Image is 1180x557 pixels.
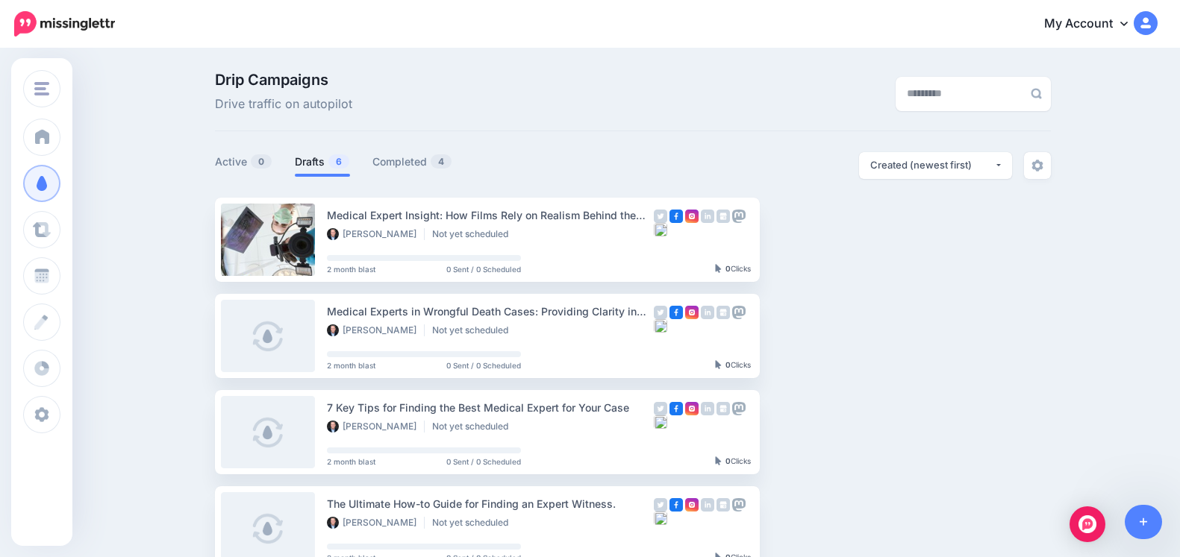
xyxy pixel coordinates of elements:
[701,306,714,319] img: linkedin-grey-square.png
[327,228,425,240] li: [PERSON_NAME]
[701,498,714,512] img: linkedin-grey-square.png
[715,456,722,465] img: pointer-grey-darker.png
[215,95,352,114] span: Drive traffic on autopilot
[732,498,746,512] img: mastodon-grey-square.png
[327,265,375,273] span: 2 month blast
[215,153,272,171] a: Active0
[870,158,994,172] div: Created (newest first)
[715,264,722,273] img: pointer-grey-darker.png
[432,421,516,432] li: Not yet scheduled
[327,421,425,432] li: [PERSON_NAME]
[669,306,683,319] img: facebook-square.png
[732,402,746,415] img: mastodon-grey-square.png
[685,306,699,319] img: instagram-square.png
[327,303,654,320] div: Medical Experts in Wrongful Death Cases: Providing Clarity in Tragedy
[14,11,115,37] img: Missinglettr
[432,228,516,240] li: Not yet scheduled
[215,72,352,87] span: Drip Campaigns
[431,154,452,169] span: 4
[327,517,425,529] li: [PERSON_NAME]
[1029,6,1158,43] a: My Account
[251,154,272,169] span: 0
[859,152,1012,179] button: Created (newest first)
[669,498,683,512] img: facebook-square.png
[654,223,667,236] img: bluesky-grey-square.png
[446,265,521,273] span: 0 Sent / 0 Scheduled
[327,362,375,369] span: 2 month blast
[685,498,699,512] img: instagram-square.png
[654,512,667,525] img: bluesky-grey-square.png
[715,265,751,274] div: Clicks
[669,210,683,223] img: facebook-square.png
[715,457,751,466] div: Clicks
[1031,88,1042,99] img: search-grey-6.png
[654,306,667,319] img: twitter-grey-square.png
[1070,506,1105,542] div: Open Intercom Messenger
[446,458,521,465] span: 0 Sent / 0 Scheduled
[717,306,730,319] img: google_business-grey-square.png
[372,153,452,171] a: Completed4
[717,402,730,415] img: google_business-grey-square.png
[327,458,375,465] span: 2 month blast
[725,360,731,369] b: 0
[654,498,667,512] img: twitter-grey-square.png
[327,324,425,336] li: [PERSON_NAME]
[685,402,699,415] img: instagram-square.png
[1031,160,1043,171] img: settings-grey.png
[717,210,730,223] img: google_business-grey-square.png
[701,210,714,223] img: linkedin-grey-square.png
[654,415,667,429] img: bluesky-grey-square.png
[725,456,731,465] b: 0
[432,324,516,336] li: Not yet scheduled
[685,210,699,223] img: instagram-square.png
[717,498,730,512] img: google_business-grey-square.png
[328,154,349,169] span: 6
[295,153,350,171] a: Drafts6
[432,517,516,529] li: Not yet scheduled
[669,402,683,415] img: facebook-square.png
[732,306,746,319] img: mastodon-grey-square.png
[715,361,751,370] div: Clicks
[654,210,667,223] img: twitter-grey-square.png
[701,402,714,415] img: linkedin-grey-square.png
[725,264,731,273] b: 0
[654,319,667,333] img: bluesky-grey-square.png
[327,399,654,416] div: 7 Key Tips for Finding the Best Medical Expert for Your Case
[715,360,722,369] img: pointer-grey-darker.png
[327,495,654,512] div: The Ultimate How-to Guide for Finding an Expert Witness.
[34,82,49,95] img: menu.png
[327,207,654,224] div: Medical Expert Insight: How Films Rely on Realism Behind the Medicine
[732,210,746,223] img: mastodon-grey-square.png
[446,362,521,369] span: 0 Sent / 0 Scheduled
[654,402,667,415] img: twitter-grey-square.png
